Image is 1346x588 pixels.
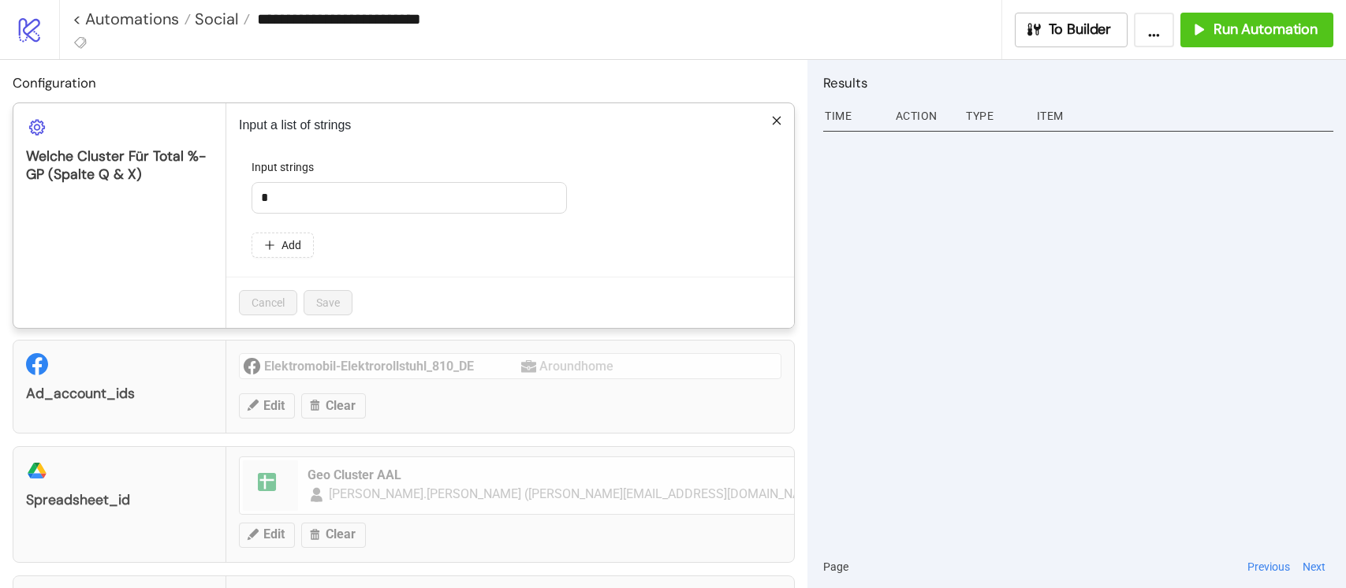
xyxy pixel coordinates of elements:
label: Input strings [252,158,324,176]
span: plus [264,240,275,251]
button: Add [252,233,314,258]
a: < Automations [73,11,191,27]
span: Add [282,239,301,251]
button: ... [1134,13,1174,47]
button: Run Automation [1180,13,1333,47]
button: Next [1298,558,1330,575]
button: Previous [1243,558,1295,575]
span: close [771,115,782,126]
p: Input a list of strings [239,116,781,135]
span: Run Automation [1214,20,1318,39]
span: Page [823,558,848,575]
button: Save [304,290,352,315]
a: Social [191,11,250,27]
span: Social [191,9,238,29]
div: Type [964,101,1024,131]
div: Welche Cluster für Total %-GP (Spalte Q & X) [26,147,213,184]
div: Time [823,101,883,131]
span: To Builder [1049,20,1112,39]
h2: Results [823,73,1333,93]
button: Cancel [239,290,297,315]
h2: Configuration [13,73,795,93]
button: To Builder [1015,13,1128,47]
div: Item [1035,101,1333,131]
div: Action [894,101,954,131]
